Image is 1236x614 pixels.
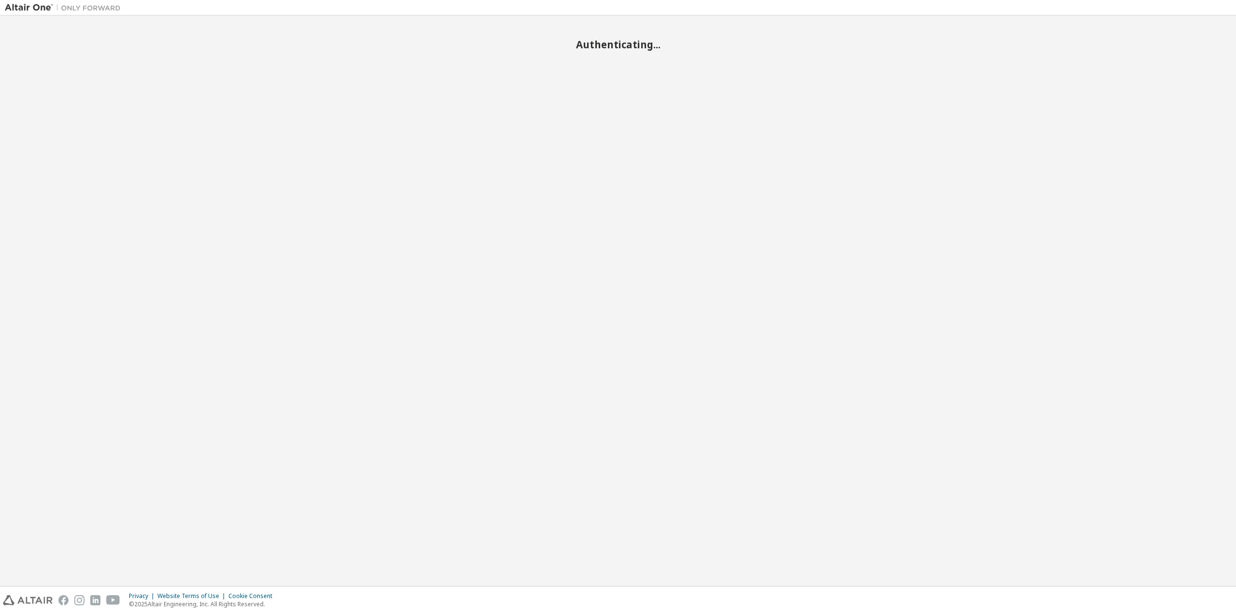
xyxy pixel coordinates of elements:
img: instagram.svg [74,595,84,605]
img: linkedin.svg [90,595,100,605]
img: altair_logo.svg [3,595,53,605]
div: Privacy [129,592,157,600]
h2: Authenticating... [5,38,1231,51]
img: youtube.svg [106,595,120,605]
img: Altair One [5,3,126,13]
p: © 2025 Altair Engineering, Inc. All Rights Reserved. [129,600,278,608]
img: facebook.svg [58,595,69,605]
div: Cookie Consent [228,592,278,600]
div: Website Terms of Use [157,592,228,600]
